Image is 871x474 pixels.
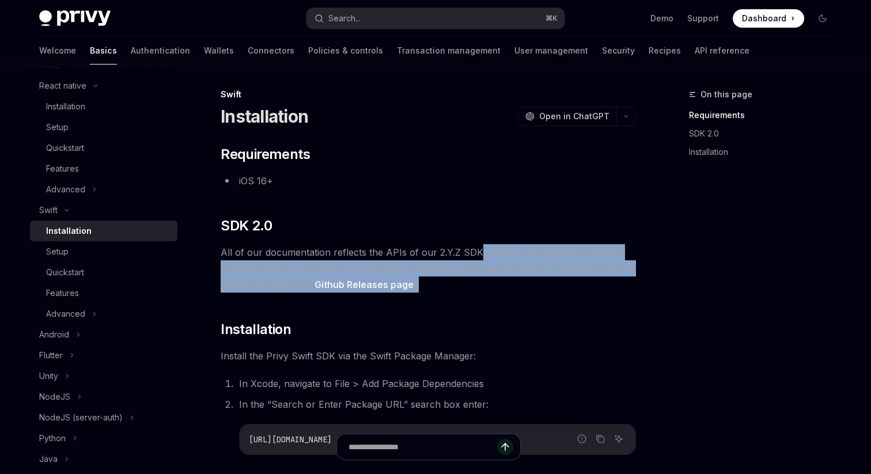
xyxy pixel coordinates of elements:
a: Demo [650,13,673,24]
span: Open in ChatGPT [539,111,609,122]
a: Wallets [204,37,234,65]
div: Installation [46,100,85,113]
div: Python [39,431,66,445]
a: Setup [30,241,177,262]
a: Quickstart [30,138,177,158]
li: In Xcode, navigate to File > Add Package Dependencies [236,376,636,392]
div: React native [39,79,86,93]
li: iOS 16+ [221,173,636,189]
h1: Installation [221,106,308,127]
div: Setup [46,245,69,259]
a: Setup [30,117,177,138]
a: Quickstart [30,262,177,283]
a: Features [30,283,177,304]
img: dark logo [39,10,111,26]
li: In the “Search or Enter Package URL” search box enter: [236,396,636,455]
a: Authentication [131,37,190,65]
div: Unity [39,369,58,383]
span: SDK 2.0 [221,217,272,235]
a: Requirements [689,106,841,124]
a: Connectors [248,37,294,65]
a: Policies & controls [308,37,383,65]
div: Advanced [46,183,85,196]
a: User management [514,37,588,65]
div: Installation [46,224,92,238]
div: Quickstart [46,141,84,155]
div: Search... [328,12,361,25]
button: Toggle dark mode [813,9,832,28]
span: On this page [700,88,752,101]
div: Setup [46,120,69,134]
span: All of our documentation reflects the APIs of our 2.Y.Z SDK, which is still in beta. It is highly... [221,244,636,293]
a: Basics [90,37,117,65]
div: Features [46,162,79,176]
a: Welcome [39,37,76,65]
div: Java [39,452,58,466]
a: Installation [689,143,841,161]
a: Dashboard [733,9,804,28]
a: Support [687,13,719,24]
a: Features [30,158,177,179]
span: Installation [221,320,291,339]
span: Install the Privy Swift SDK via the Swift Package Manager: [221,348,636,364]
div: Swift [221,89,636,100]
span: ⌘ K [546,14,558,23]
div: Features [46,286,79,300]
div: Quickstart [46,266,84,279]
a: SDK 2.0 [689,124,841,143]
a: Installation [30,96,177,117]
button: Search...⌘K [306,8,565,29]
a: Github Releases page [315,279,414,291]
a: Recipes [649,37,681,65]
button: Open in ChatGPT [518,107,616,126]
a: Installation [30,221,177,241]
a: API reference [695,37,749,65]
button: Send message [497,439,513,455]
span: Requirements [221,145,310,164]
a: Security [602,37,635,65]
a: Transaction management [397,37,501,65]
div: Flutter [39,348,63,362]
div: Android [39,328,69,342]
div: NodeJS (server-auth) [39,411,123,424]
div: NodeJS [39,390,70,404]
span: Dashboard [742,13,786,24]
div: Swift [39,203,58,217]
div: Advanced [46,307,85,321]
